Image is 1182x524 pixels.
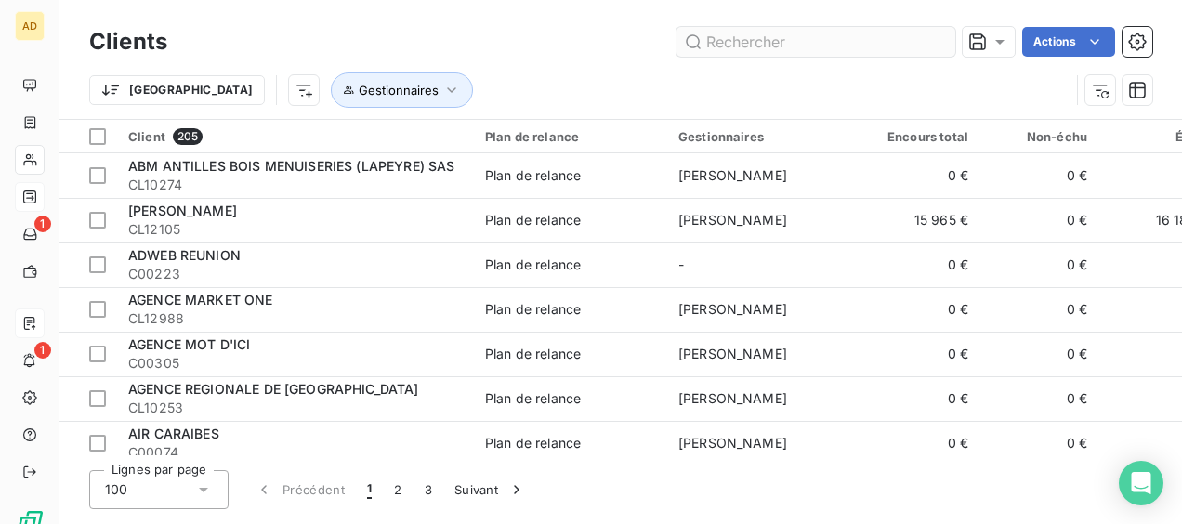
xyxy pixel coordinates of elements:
div: Plan de relance [485,389,581,408]
td: 0 € [860,242,979,287]
input: Rechercher [676,27,955,57]
span: C00305 [128,354,463,373]
span: AGENCE MOT D'ICI [128,336,250,352]
span: AGENCE MARKET ONE [128,292,273,308]
td: 0 € [979,153,1098,198]
span: [PERSON_NAME] [678,167,787,183]
span: 1 [34,342,51,359]
div: Plan de relance [485,211,581,229]
button: [GEOGRAPHIC_DATA] [89,75,265,105]
td: 15 965 € [860,198,979,242]
span: AIR CARAIBES [128,426,219,441]
div: Plan de relance [485,255,581,274]
span: 1 [34,216,51,232]
div: Non-échu [991,129,1087,144]
td: 0 € [979,376,1098,421]
td: 0 € [979,287,1098,332]
span: [PERSON_NAME] [678,212,787,228]
td: 0 € [979,332,1098,376]
span: 1 [367,480,372,499]
span: [PERSON_NAME] [678,346,787,361]
td: 0 € [860,153,979,198]
div: Plan de relance [485,300,581,319]
span: 205 [173,128,203,145]
span: AGENCE REGIONALE DE [GEOGRAPHIC_DATA] [128,381,419,397]
span: C00223 [128,265,463,283]
button: Précédent [243,470,356,509]
td: 0 € [979,242,1098,287]
span: CL10274 [128,176,463,194]
span: [PERSON_NAME] [128,203,237,218]
td: 0 € [860,332,979,376]
span: - [678,256,684,272]
div: Encours total [872,129,968,144]
span: CL12988 [128,309,463,328]
button: Suivant [443,470,537,509]
button: Gestionnaires [331,72,473,108]
button: Actions [1022,27,1115,57]
td: 0 € [860,376,979,421]
span: CL12105 [128,220,463,239]
button: 1 [356,470,383,509]
button: 2 [383,470,413,509]
div: Plan de relance [485,434,581,452]
span: [PERSON_NAME] [678,390,787,406]
div: Plan de relance [485,166,581,185]
h3: Clients [89,25,167,59]
span: C00074 [128,443,463,462]
span: [PERSON_NAME] [678,435,787,451]
span: ABM ANTILLES BOIS MENUISERIES (LAPEYRE) SAS [128,158,454,174]
button: 3 [414,470,443,509]
span: [PERSON_NAME] [678,301,787,317]
span: ADWEB REUNION [128,247,241,263]
span: Gestionnaires [359,83,439,98]
td: 0 € [860,287,979,332]
span: 100 [105,480,127,499]
td: 0 € [979,198,1098,242]
span: Client [128,129,165,144]
div: Plan de relance [485,129,656,144]
div: Open Intercom Messenger [1119,461,1163,505]
div: Gestionnaires [678,129,849,144]
span: CL10253 [128,399,463,417]
div: AD [15,11,45,41]
td: 0 € [860,421,979,465]
div: Plan de relance [485,345,581,363]
td: 0 € [979,421,1098,465]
